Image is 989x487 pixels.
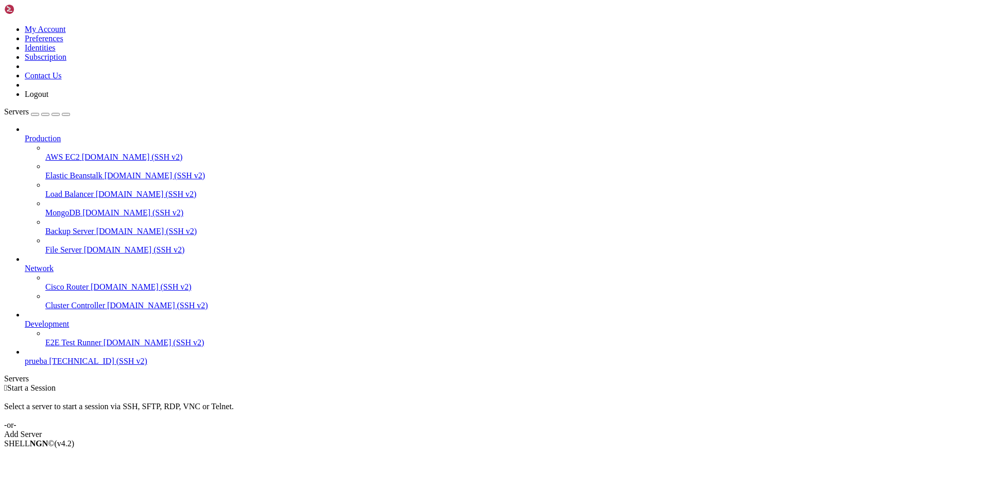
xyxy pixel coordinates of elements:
a: Elastic Beanstalk [DOMAIN_NAME] (SSH v2) [45,171,985,180]
a: My Account [25,25,66,33]
li: Network [25,255,985,310]
li: Load Balancer [DOMAIN_NAME] (SSH v2) [45,180,985,199]
a: Servers [4,107,70,116]
span: Network [25,264,54,273]
span: [TECHNICAL_ID] (SSH v2) [49,357,147,365]
img: Shellngn [4,4,63,14]
span: File Server [45,245,82,254]
b: NGN [30,439,48,448]
span: AWS EC2 [45,153,80,161]
span: [DOMAIN_NAME] (SSH v2) [96,190,197,198]
a: Cisco Router [DOMAIN_NAME] (SSH v2) [45,282,985,292]
li: Cluster Controller [DOMAIN_NAME] (SSH v2) [45,292,985,310]
a: File Server [DOMAIN_NAME] (SSH v2) [45,245,985,255]
li: MongoDB [DOMAIN_NAME] (SSH v2) [45,199,985,217]
a: Production [25,134,985,143]
span: [DOMAIN_NAME] (SSH v2) [107,301,208,310]
span: 4.2.0 [55,439,75,448]
a: Cluster Controller [DOMAIN_NAME] (SSH v2) [45,301,985,310]
span: Start a Session [7,383,56,392]
li: File Server [DOMAIN_NAME] (SSH v2) [45,236,985,255]
span: [DOMAIN_NAME] (SSH v2) [91,282,192,291]
a: Network [25,264,985,273]
li: Development [25,310,985,347]
span: [DOMAIN_NAME] (SSH v2) [82,153,183,161]
span: [DOMAIN_NAME] (SSH v2) [96,227,197,236]
a: Subscription [25,53,66,61]
span: [DOMAIN_NAME] (SSH v2) [82,208,183,217]
span: Cluster Controller [45,301,105,310]
a: Development [25,320,985,329]
span: prueba [25,357,47,365]
li: prueba [TECHNICAL_ID] (SSH v2) [25,347,985,366]
a: AWS EC2 [DOMAIN_NAME] (SSH v2) [45,153,985,162]
span: SHELL © [4,439,74,448]
span: [DOMAIN_NAME] (SSH v2) [104,338,204,347]
a: MongoDB [DOMAIN_NAME] (SSH v2) [45,208,985,217]
a: Logout [25,90,48,98]
span: [DOMAIN_NAME] (SSH v2) [105,171,206,180]
li: Backup Server [DOMAIN_NAME] (SSH v2) [45,217,985,236]
a: prueba [TECHNICAL_ID] (SSH v2) [25,357,985,366]
li: AWS EC2 [DOMAIN_NAME] (SSH v2) [45,143,985,162]
span: Development [25,320,69,328]
a: Contact Us [25,71,62,80]
span: Load Balancer [45,190,94,198]
li: Production [25,125,985,255]
span: E2E Test Runner [45,338,101,347]
span: Elastic Beanstalk [45,171,103,180]
span: MongoDB [45,208,80,217]
span: Production [25,134,61,143]
span: Servers [4,107,29,116]
span: [DOMAIN_NAME] (SSH v2) [84,245,185,254]
span:  [4,383,7,392]
span: Backup Server [45,227,94,236]
li: Cisco Router [DOMAIN_NAME] (SSH v2) [45,273,985,292]
a: Load Balancer [DOMAIN_NAME] (SSH v2) [45,190,985,199]
a: E2E Test Runner [DOMAIN_NAME] (SSH v2) [45,338,985,347]
li: Elastic Beanstalk [DOMAIN_NAME] (SSH v2) [45,162,985,180]
li: E2E Test Runner [DOMAIN_NAME] (SSH v2) [45,329,985,347]
div: Add Server [4,430,985,439]
a: Preferences [25,34,63,43]
a: Backup Server [DOMAIN_NAME] (SSH v2) [45,227,985,236]
div: Servers [4,374,985,383]
span: Cisco Router [45,282,89,291]
a: Identities [25,43,56,52]
div: Select a server to start a session via SSH, SFTP, RDP, VNC or Telnet. -or- [4,393,985,430]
